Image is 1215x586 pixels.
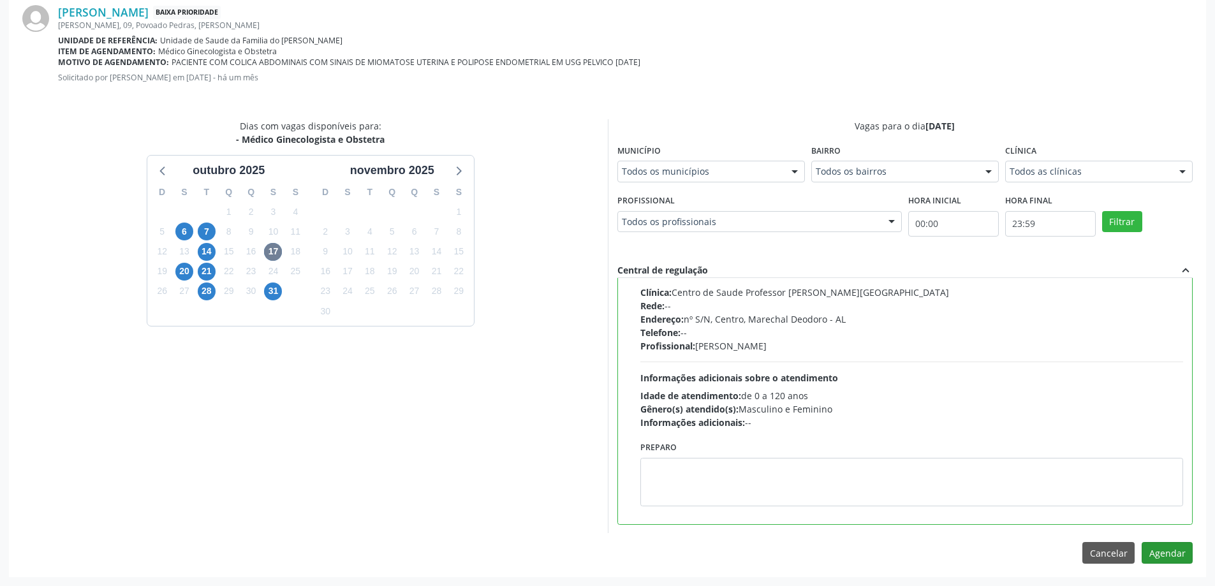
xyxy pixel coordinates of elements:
input: Selecione o horário [908,211,999,237]
span: Idade de atendimento: [640,390,741,402]
span: sexta-feira, 24 de outubro de 2025 [264,263,282,281]
div: [PERSON_NAME], 09, Povoado Pedras, [PERSON_NAME] [58,20,1193,31]
span: quinta-feira, 16 de outubro de 2025 [242,243,260,261]
b: Item de agendamento: [58,46,156,57]
button: Cancelar [1082,542,1135,564]
span: Rede: [640,300,665,312]
span: segunda-feira, 13 de outubro de 2025 [175,243,193,261]
span: [DATE] [925,120,955,132]
span: terça-feira, 4 de novembro de 2025 [361,223,379,240]
span: quarta-feira, 1 de outubro de 2025 [220,203,238,221]
span: quinta-feira, 2 de outubro de 2025 [242,203,260,221]
img: img [22,5,49,32]
div: S [262,182,284,202]
span: domingo, 16 de novembro de 2025 [316,263,334,281]
div: Dias com vagas disponíveis para: [236,119,385,146]
span: sábado, 18 de outubro de 2025 [286,243,304,261]
span: sábado, 15 de novembro de 2025 [450,243,468,261]
span: sexta-feira, 31 de outubro de 2025 [264,282,282,300]
div: T [358,182,381,202]
i: expand_less [1179,263,1193,277]
span: sábado, 22 de novembro de 2025 [450,263,468,281]
span: quarta-feira, 29 de outubro de 2025 [220,282,238,300]
span: domingo, 23 de novembro de 2025 [316,282,334,300]
span: Gênero(s) atendido(s): [640,403,739,415]
div: -- [640,299,1184,312]
div: de 0 a 120 anos [640,389,1184,402]
span: sexta-feira, 28 de novembro de 2025 [427,282,445,300]
div: Masculino e Feminino [640,402,1184,416]
div: S [425,182,448,202]
label: Hora inicial [908,191,961,211]
span: terça-feira, 18 de novembro de 2025 [361,263,379,281]
label: Hora final [1005,191,1052,211]
div: Centro de Saude Professor [PERSON_NAME][GEOGRAPHIC_DATA] [640,286,1184,299]
label: Município [617,142,661,161]
div: [PERSON_NAME] [640,339,1184,353]
span: Todos os municípios [622,165,779,178]
span: quinta-feira, 6 de novembro de 2025 [406,223,423,240]
input: Selecione o horário [1005,211,1096,237]
span: sexta-feira, 7 de novembro de 2025 [427,223,445,240]
b: Unidade de referência: [58,35,158,46]
div: - Médico Ginecologista e Obstetra [236,133,385,146]
span: Todos os profissionais [622,216,876,228]
span: domingo, 26 de outubro de 2025 [153,282,171,300]
span: quinta-feira, 30 de outubro de 2025 [242,282,260,300]
span: sexta-feira, 17 de outubro de 2025 [264,243,282,261]
span: quarta-feira, 8 de outubro de 2025 [220,223,238,240]
span: quinta-feira, 13 de novembro de 2025 [406,243,423,261]
span: quarta-feira, 15 de outubro de 2025 [220,243,238,261]
span: sábado, 11 de outubro de 2025 [286,223,304,240]
div: -- [640,416,1184,429]
span: sexta-feira, 10 de outubro de 2025 [264,223,282,240]
div: T [195,182,217,202]
span: Profissional: [640,340,695,352]
span: sexta-feira, 14 de novembro de 2025 [427,243,445,261]
span: sábado, 8 de novembro de 2025 [450,223,468,240]
span: Endereço: [640,313,684,325]
span: domingo, 9 de novembro de 2025 [316,243,334,261]
div: outubro 2025 [188,162,270,179]
label: Profissional [617,191,675,211]
span: sexta-feira, 21 de novembro de 2025 [427,263,445,281]
span: quarta-feira, 12 de novembro de 2025 [383,243,401,261]
span: sexta-feira, 3 de outubro de 2025 [264,203,282,221]
span: Médico Ginecologista e Obstetra [158,46,277,57]
b: Motivo de agendamento: [58,57,169,68]
div: nº S/N, Centro, Marechal Deodoro - AL [640,312,1184,326]
span: quarta-feira, 22 de outubro de 2025 [220,263,238,281]
span: domingo, 12 de outubro de 2025 [153,243,171,261]
span: Todos os bairros [816,165,973,178]
div: S [173,182,196,202]
div: novembro 2025 [345,162,439,179]
div: Central de regulação [617,263,708,277]
span: segunda-feira, 10 de novembro de 2025 [339,243,357,261]
span: terça-feira, 21 de outubro de 2025 [198,263,216,281]
span: segunda-feira, 27 de outubro de 2025 [175,282,193,300]
div: Q [381,182,403,202]
span: segunda-feira, 17 de novembro de 2025 [339,263,357,281]
span: Unidade de Saude da Familia do [PERSON_NAME] [160,35,342,46]
span: terça-feira, 11 de novembro de 2025 [361,243,379,261]
span: Clínica: [640,286,672,298]
span: sábado, 29 de novembro de 2025 [450,282,468,300]
span: quinta-feira, 20 de novembro de 2025 [406,263,423,281]
button: Agendar [1142,542,1193,564]
span: Telefone: [640,326,681,339]
div: Q [403,182,425,202]
a: [PERSON_NAME] [58,5,149,19]
span: quinta-feira, 9 de outubro de 2025 [242,223,260,240]
span: segunda-feira, 24 de novembro de 2025 [339,282,357,300]
span: Informações adicionais sobre o atendimento [640,372,838,384]
div: S [284,182,307,202]
span: quarta-feira, 19 de novembro de 2025 [383,263,401,281]
div: Q [217,182,240,202]
span: quarta-feira, 5 de novembro de 2025 [383,223,401,240]
span: domingo, 19 de outubro de 2025 [153,263,171,281]
div: S [337,182,359,202]
div: Q [240,182,262,202]
span: domingo, 5 de outubro de 2025 [153,223,171,240]
label: Clínica [1005,142,1036,161]
span: terça-feira, 7 de outubro de 2025 [198,223,216,240]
